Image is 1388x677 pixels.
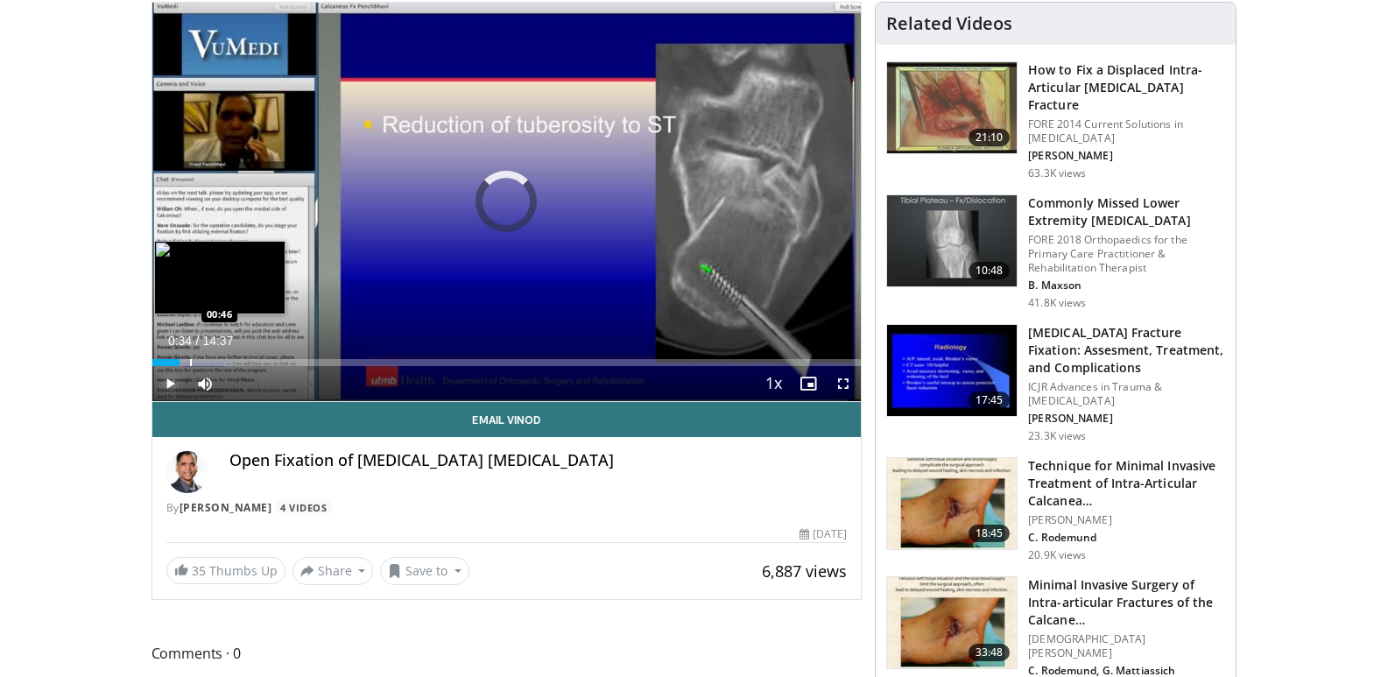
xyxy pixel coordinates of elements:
a: [PERSON_NAME] [180,500,272,515]
span: 35 [192,562,206,579]
a: 4 Videos [275,500,333,515]
img: 35a50d49-627e-422b-a069-3479b31312bc.150x105_q85_crop-smart_upscale.jpg [887,577,1017,668]
img: dedc188c-4393-4618-b2e6-7381f7e2f7ad.150x105_q85_crop-smart_upscale.jpg [887,458,1017,549]
a: 21:10 How to Fix a Displaced Intra-Articular [MEDICAL_DATA] Fracture FORE 2014 Current Solutions ... [886,61,1225,180]
p: 63.3K views [1028,166,1086,180]
img: Avatar [166,451,208,493]
img: 55ff4537-6d30-4030-bbbb-bab469c05b17.150x105_q85_crop-smart_upscale.jpg [887,62,1017,153]
span: 0:34 [168,334,192,348]
button: Save to [380,557,469,585]
p: FORE 2014 Current Solutions in [MEDICAL_DATA] [1028,117,1225,145]
img: 4aa379b6-386c-4fb5-93ee-de5617843a87.150x105_q85_crop-smart_upscale.jpg [887,195,1017,286]
span: 33:48 [969,644,1011,661]
a: 10:48 Commonly Missed Lower Extremity [MEDICAL_DATA] FORE 2018 Orthopaedics for the Primary Care ... [886,194,1225,310]
h3: Technique for Minimal Invasive Treatment of Intra-Articular Calcanea… [1028,457,1225,510]
button: Enable picture-in-picture mode [791,366,826,401]
img: image.jpeg [154,241,285,314]
span: 14:37 [202,334,233,348]
p: 23.3K views [1028,429,1086,443]
span: 18:45 [969,525,1011,542]
span: 6,887 views [762,561,847,582]
div: By [166,500,848,516]
p: [PERSON_NAME] [1028,149,1225,163]
a: 18:45 Technique for Minimal Invasive Treatment of Intra-Articular Calcanea… [PERSON_NAME] C. Rode... [886,457,1225,562]
a: Email Vinod [152,402,862,437]
h3: How to Fix a Displaced Intra-Articular [MEDICAL_DATA] Fracture [1028,61,1225,114]
button: Share [292,557,374,585]
p: [PERSON_NAME] [1028,513,1225,527]
button: Play [152,366,187,401]
img: 297020_0000_1.png.150x105_q85_crop-smart_upscale.jpg [887,325,1017,416]
span: / [196,334,200,348]
p: 41.8K views [1028,296,1086,310]
h4: Related Videos [886,13,1012,34]
p: C. Rodemund [1028,531,1225,545]
p: B. Maxson [1028,279,1225,293]
p: 20.9K views [1028,548,1086,562]
h3: [MEDICAL_DATA] Fracture Fixation: Assesment, Treatment, and Complications [1028,324,1225,377]
span: 21:10 [969,129,1011,146]
p: [DEMOGRAPHIC_DATA][PERSON_NAME] [1028,632,1225,660]
a: 17:45 [MEDICAL_DATA] Fracture Fixation: Assesment, Treatment, and Complications ICJR Advances in ... [886,324,1225,443]
span: Comments 0 [151,642,863,665]
span: 10:48 [969,262,1011,279]
div: Progress Bar [152,359,862,366]
h3: Minimal Invasive Surgery of Intra-articular Fractures of the Calcane… [1028,576,1225,629]
h3: Commonly Missed Lower Extremity [MEDICAL_DATA] [1028,194,1225,229]
button: Playback Rate [756,366,791,401]
p: [PERSON_NAME] [1028,412,1225,426]
button: Mute [187,366,222,401]
button: Fullscreen [826,366,861,401]
a: 35 Thumbs Up [166,557,285,584]
p: ICJR Advances in Trauma & [MEDICAL_DATA] [1028,380,1225,408]
div: [DATE] [800,526,847,542]
p: FORE 2018 Orthopaedics for the Primary Care Practitioner & Rehabilitation Therapist [1028,233,1225,275]
span: 17:45 [969,391,1011,409]
video-js: Video Player [152,3,862,402]
h4: Open Fixation of [MEDICAL_DATA] [MEDICAL_DATA] [229,451,848,470]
